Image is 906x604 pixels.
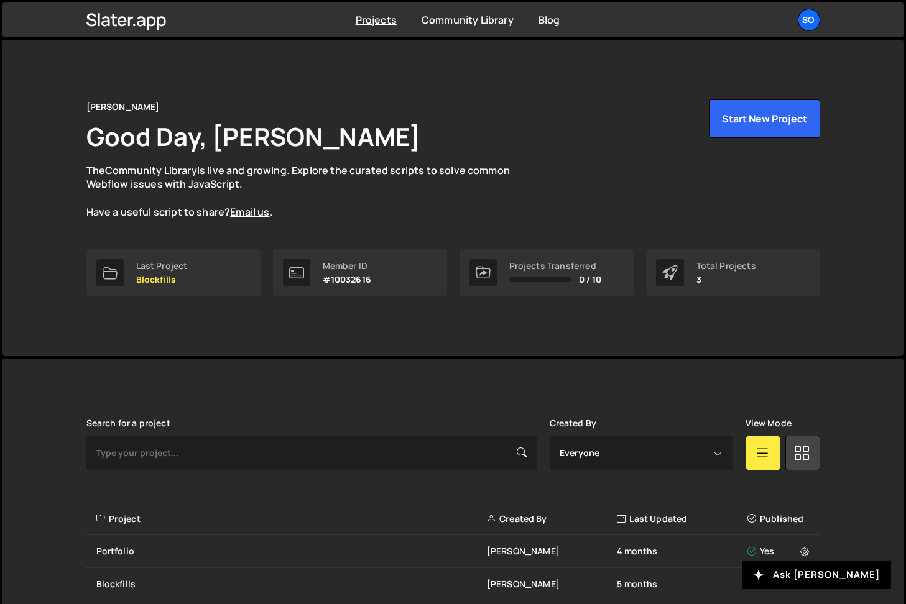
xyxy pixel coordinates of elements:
div: Projects Transferred [509,261,602,271]
div: 4 months [617,545,747,557]
div: Project [96,513,487,525]
div: Member ID [323,261,371,271]
div: Blockfills [96,578,487,590]
div: [PERSON_NAME] [86,99,160,114]
div: Published [747,513,813,525]
h1: Good Day, [PERSON_NAME] [86,119,421,153]
button: Ask [PERSON_NAME] [742,561,891,589]
div: [PERSON_NAME] [487,578,617,590]
div: [PERSON_NAME] [487,545,617,557]
label: Search for a project [86,418,170,428]
label: View Mode [746,418,792,428]
span: 0 / 10 [579,275,602,285]
div: 5 months [617,578,747,590]
a: Community Library [105,163,197,177]
button: Start New Project [709,99,820,138]
p: Blockfills [136,275,188,285]
a: Last Project Blockfills [86,249,261,296]
a: Email us [230,205,269,219]
a: Projects [356,13,397,27]
a: Portfolio [PERSON_NAME] 4 months Yes [86,535,820,568]
div: Yes [747,545,813,557]
a: Blockfills [PERSON_NAME] 5 months Yes [86,568,820,601]
input: Type your project... [86,436,537,470]
a: so [798,9,820,31]
a: Community Library [422,13,514,27]
div: Last Updated [617,513,747,525]
a: Blog [539,13,560,27]
p: 3 [696,275,756,285]
div: Total Projects [696,261,756,271]
div: Created By [487,513,617,525]
p: #10032616 [323,275,371,285]
div: Portfolio [96,545,487,557]
label: Created By [550,418,597,428]
div: Last Project [136,261,188,271]
p: The is live and growing. Explore the curated scripts to solve common Webflow issues with JavaScri... [86,163,534,219]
